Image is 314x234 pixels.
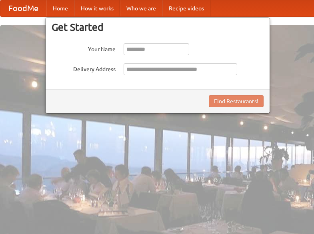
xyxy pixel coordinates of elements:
[52,63,116,73] label: Delivery Address
[120,0,162,16] a: Who we are
[52,43,116,53] label: Your Name
[0,0,46,16] a: FoodMe
[52,21,264,33] h3: Get Started
[74,0,120,16] a: How it works
[162,0,210,16] a: Recipe videos
[209,95,264,107] button: Find Restaurants!
[46,0,74,16] a: Home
